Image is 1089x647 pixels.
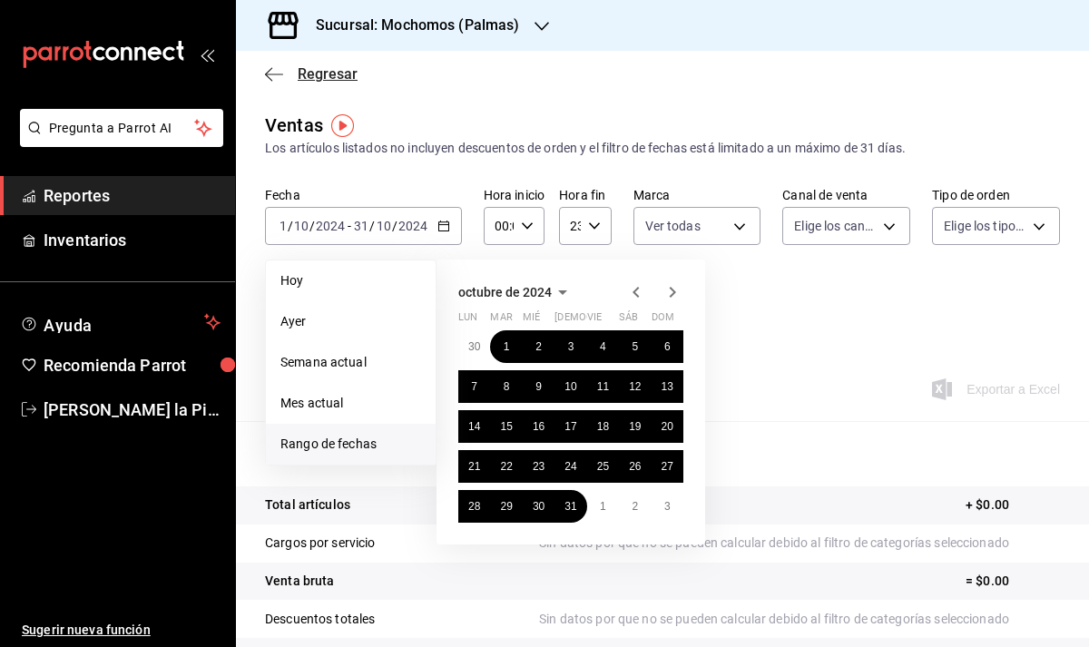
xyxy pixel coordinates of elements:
[500,420,512,433] abbr: 15 de octubre de 2024
[629,380,641,393] abbr: 12 de octubre de 2024
[597,380,609,393] abbr: 11 de octubre de 2024
[523,311,540,330] abbr: miércoles
[265,534,376,553] p: Cargos por servicio
[44,353,221,377] span: Recomienda Parrot
[280,353,421,372] span: Semana actual
[458,281,574,303] button: octubre de 2024
[200,47,214,62] button: open_drawer_menu
[500,460,512,473] abbr: 22 de octubre de 2024
[523,410,554,443] button: 16 de octubre de 2024
[280,312,421,331] span: Ayer
[22,621,221,640] span: Sugerir nueva función
[539,534,1060,553] p: Sin datos por que no se pueden calcular debido al filtro de categorías seleccionado
[554,311,662,330] abbr: jueves
[490,330,522,363] button: 1 de octubre de 2024
[619,410,651,443] button: 19 de octubre de 2024
[619,490,651,523] button: 2 de noviembre de 2024
[554,370,586,403] button: 10 de octubre de 2024
[564,380,576,393] abbr: 10 de octubre de 2024
[633,189,761,201] label: Marca
[966,495,1060,515] p: + $0.00
[490,311,512,330] abbr: martes
[619,450,651,483] button: 26 de octubre de 2024
[662,460,673,473] abbr: 27 de octubre de 2024
[44,397,221,422] span: [PERSON_NAME] la Piedra
[490,370,522,403] button: 8 de octubre de 2024
[523,370,554,403] button: 9 de octubre de 2024
[629,460,641,473] abbr: 26 de octubre de 2024
[468,460,480,473] abbr: 21 de octubre de 2024
[265,139,1060,158] div: Los artículos listados no incluyen descuentos de orden y el filtro de fechas está limitado a un m...
[20,109,223,147] button: Pregunta a Parrot AI
[44,228,221,252] span: Inventarios
[504,340,510,353] abbr: 1 de octubre de 2024
[44,183,221,208] span: Reportes
[587,450,619,483] button: 25 de octubre de 2024
[500,500,512,513] abbr: 29 de octubre de 2024
[632,500,638,513] abbr: 2 de noviembre de 2024
[662,380,673,393] abbr: 13 de octubre de 2024
[629,420,641,433] abbr: 19 de octubre de 2024
[632,340,638,353] abbr: 5 de octubre de 2024
[554,450,586,483] button: 24 de octubre de 2024
[490,410,522,443] button: 15 de octubre de 2024
[564,420,576,433] abbr: 17 de octubre de 2024
[535,380,542,393] abbr: 9 de octubre de 2024
[468,500,480,513] abbr: 28 de octubre de 2024
[348,219,351,233] span: -
[587,330,619,363] button: 4 de octubre de 2024
[468,420,480,433] abbr: 14 de octubre de 2024
[664,340,671,353] abbr: 6 de octubre de 2024
[265,572,334,591] p: Venta bruta
[44,311,197,333] span: Ayuda
[597,460,609,473] abbr: 25 de octubre de 2024
[458,410,490,443] button: 14 de octubre de 2024
[523,450,554,483] button: 23 de octubre de 2024
[490,450,522,483] button: 22 de octubre de 2024
[265,495,350,515] p: Total artículos
[280,394,421,413] span: Mes actual
[288,219,293,233] span: /
[587,490,619,523] button: 1 de noviembre de 2024
[652,410,683,443] button: 20 de octubre de 2024
[301,15,520,36] h3: Sucursal: Mochomos (Palmas)
[662,420,673,433] abbr: 20 de octubre de 2024
[782,189,910,201] label: Canal de venta
[597,420,609,433] abbr: 18 de octubre de 2024
[932,189,1060,201] label: Tipo de orden
[944,217,1026,235] span: Elige los tipos de orden
[458,490,490,523] button: 28 de octubre de 2024
[587,410,619,443] button: 18 de octubre de 2024
[533,420,544,433] abbr: 16 de octubre de 2024
[468,340,480,353] abbr: 30 de septiembre de 2024
[966,572,1060,591] p: = $0.00
[265,65,358,83] button: Regresar
[587,311,602,330] abbr: viernes
[265,610,375,629] p: Descuentos totales
[265,189,462,201] label: Fecha
[645,217,701,235] span: Ver todas
[652,450,683,483] button: 27 de octubre de 2024
[331,114,354,137] img: Tooltip marker
[392,219,397,233] span: /
[535,340,542,353] abbr: 2 de octubre de 2024
[652,311,674,330] abbr: domingo
[600,340,606,353] abbr: 4 de octubre de 2024
[554,490,586,523] button: 31 de octubre de 2024
[298,65,358,83] span: Regresar
[619,370,651,403] button: 12 de octubre de 2024
[652,490,683,523] button: 3 de noviembre de 2024
[664,500,671,513] abbr: 3 de noviembre de 2024
[458,330,490,363] button: 30 de septiembre de 2024
[279,219,288,233] input: --
[559,189,611,201] label: Hora fin
[554,330,586,363] button: 3 de octubre de 2024
[458,285,552,299] span: octubre de 2024
[397,219,428,233] input: ----
[652,370,683,403] button: 13 de octubre de 2024
[293,219,309,233] input: --
[471,380,477,393] abbr: 7 de octubre de 2024
[265,112,323,139] div: Ventas
[564,460,576,473] abbr: 24 de octubre de 2024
